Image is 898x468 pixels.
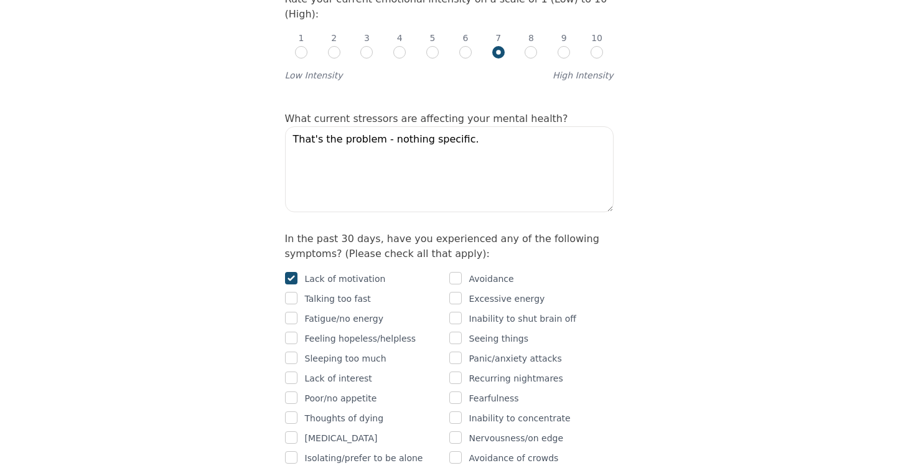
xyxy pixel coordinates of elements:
[591,32,602,44] p: 10
[305,271,386,286] p: Lack of motivation
[469,271,514,286] p: Avoidance
[305,391,377,406] p: Poor/no appetite
[305,291,371,306] p: Talking too fast
[528,32,534,44] p: 8
[285,113,568,124] label: What current stressors are affecting your mental health?
[305,431,378,446] p: [MEDICAL_DATA]
[462,32,468,44] p: 6
[430,32,436,44] p: 5
[305,351,386,366] p: Sleeping too much
[305,451,423,466] p: Isolating/prefer to be alone
[285,233,599,260] label: In the past 30 days, have you experienced any of the following symptoms? (Please check all that a...
[553,69,614,82] label: High Intensity
[469,291,545,306] p: Excessive energy
[397,32,403,44] p: 4
[469,351,562,366] p: Panic/anxiety attacks
[331,32,337,44] p: 2
[469,451,559,466] p: Avoidance of crowds
[305,411,384,426] p: Thoughts of dying
[298,32,304,44] p: 1
[469,311,577,326] p: Inability to shut brain off
[469,371,563,386] p: Recurring nightmares
[469,331,529,346] p: Seeing things
[469,431,564,446] p: Nervousness/on edge
[469,411,571,426] p: Inability to concentrate
[305,371,372,386] p: Lack of interest
[364,32,370,44] p: 3
[285,69,343,82] label: Low Intensity
[469,391,519,406] p: Fearfulness
[305,331,416,346] p: Feeling hopeless/helpless
[285,126,614,212] textarea: That's the problem - nothing specific.
[561,32,567,44] p: 9
[305,311,384,326] p: Fatigue/no energy
[495,32,501,44] p: 7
